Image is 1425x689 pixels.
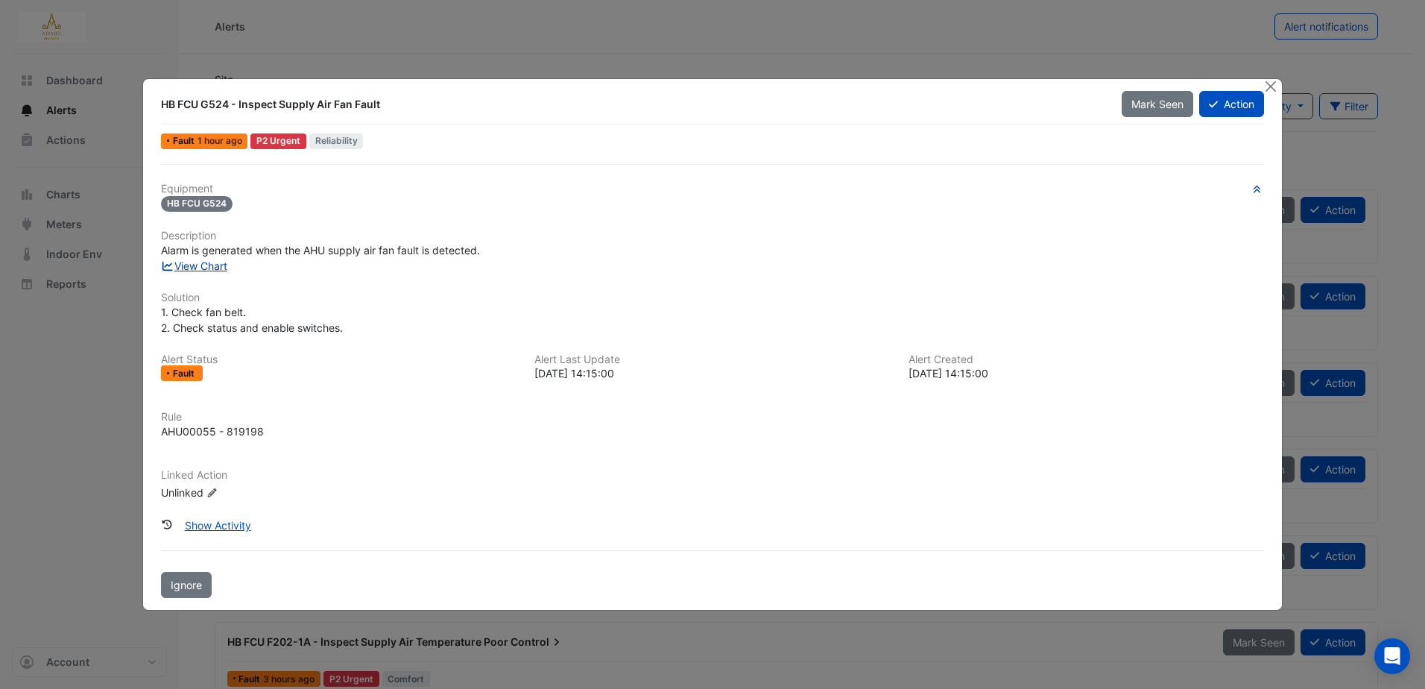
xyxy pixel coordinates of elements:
h6: Alert Last Update [534,353,890,366]
h6: Alert Status [161,353,516,366]
button: Mark Seen [1122,91,1193,117]
a: View Chart [161,259,227,272]
button: Close [1263,79,1279,95]
div: AHU00055 - 819198 [161,424,264,439]
span: Mon 01-Sep-2025 14:15 IST [198,135,242,146]
span: HB FCU G524 [161,196,233,212]
span: 1. Check fan belt. 2. Check status and enable switches. [161,306,343,334]
div: HB FCU G524 - Inspect Supply Air Fan Fault [161,97,1103,112]
span: Fault [173,369,198,378]
h6: Rule [161,411,1264,424]
button: Action [1199,91,1264,117]
div: P2 Urgent [250,133,306,149]
h6: Linked Action [161,469,1264,482]
h6: Solution [161,292,1264,304]
div: Open Intercom Messenger [1374,638,1410,674]
div: [DATE] 14:15:00 [534,365,890,381]
span: Mark Seen [1131,98,1184,110]
span: Reliability [309,133,364,149]
div: [DATE] 14:15:00 [909,365,1264,381]
button: Show Activity [175,512,261,538]
h6: Equipment [161,183,1264,195]
span: Alarm is generated when the AHU supply air fan fault is detected. [161,244,480,257]
h6: Alert Created [909,353,1264,366]
button: Ignore [161,572,212,598]
div: Unlinked [161,485,340,500]
span: Ignore [171,579,202,591]
h6: Description [161,230,1264,242]
fa-icon: Edit Linked Action [206,488,218,499]
span: Fault [173,136,198,145]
